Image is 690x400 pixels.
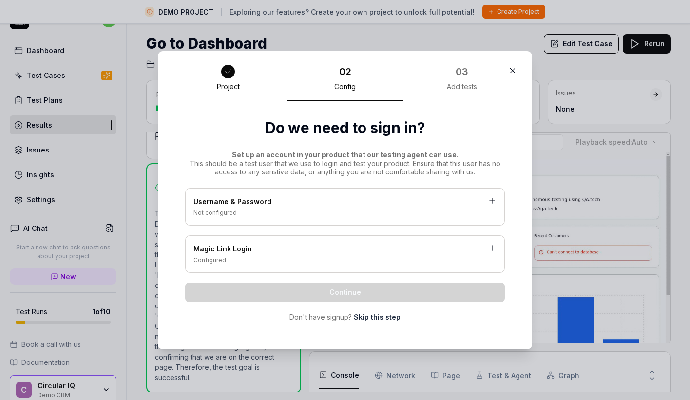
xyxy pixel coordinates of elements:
div: This should be a test user that we use to login and test your product. Ensure that this user has ... [185,151,505,176]
a: Skip this step [354,312,401,322]
div: Configured [193,256,497,265]
span: Continue [329,287,361,297]
div: Magic Link Login [193,244,497,256]
h2: Do we need to sign in? [185,117,505,139]
div: Add tests [447,82,477,91]
div: Username & Password [193,196,497,209]
div: Project [217,82,240,91]
div: 03 [456,64,468,79]
button: Close Modal [505,63,520,78]
div: Not configured [193,209,497,217]
span: Set up an account in your product that our testing agent can use. [232,151,459,159]
button: Continue [185,283,505,302]
span: Don't have signup? [289,312,352,322]
div: 02 [339,64,351,79]
div: Config [334,82,356,91]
